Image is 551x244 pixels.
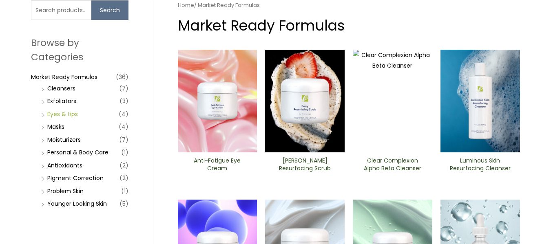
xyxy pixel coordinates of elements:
span: (3) [119,95,128,107]
span: (2) [119,160,128,171]
a: Antioxidants [47,161,82,169]
img: Clear Complexion Alpha Beta ​Cleanser [353,50,432,152]
a: [PERSON_NAME] Resurfacing Scrub [272,157,338,175]
a: Home [178,1,194,9]
span: (4) [119,121,128,132]
h1: Market Ready Formulas [178,15,520,35]
span: (1) [121,147,128,158]
h2: Anti-Fatigue Eye Cream [184,157,250,172]
h2: Clear Complexion Alpha Beta ​Cleanser [360,157,425,172]
a: Luminous Skin Resurfacing ​Cleanser [447,157,513,175]
input: Search products… [31,0,91,20]
nav: Breadcrumb [178,0,520,10]
span: (36) [116,71,128,83]
img: Luminous Skin Resurfacing ​Cleanser [440,50,520,152]
img: Berry Resurfacing Scrub [265,50,345,152]
h2: [PERSON_NAME] Resurfacing Scrub [272,157,338,172]
a: Masks [47,123,64,131]
span: (2) [119,172,128,184]
span: (5) [119,198,128,209]
h2: Browse by Categories [31,36,128,64]
a: Moisturizers [47,136,81,144]
a: Cleansers [47,84,75,92]
span: (7) [119,83,128,94]
img: Anti Fatigue Eye Cream [178,50,257,152]
h2: Luminous Skin Resurfacing ​Cleanser [447,157,513,172]
span: (1) [121,185,128,197]
span: (7) [119,134,128,145]
a: Problem Skin [47,187,84,195]
a: Clear Complexion Alpha Beta ​Cleanser [360,157,425,175]
a: Personal & Body Care [47,148,108,156]
a: Eyes & Lips [47,110,78,118]
a: PIgment Correction [47,174,104,182]
button: Search [91,0,128,20]
a: Younger Looking Skin [47,200,107,208]
span: (4) [119,108,128,120]
a: Exfoliators [47,97,76,105]
a: Anti-Fatigue Eye Cream [184,157,250,175]
a: Market Ready Formulas [31,73,97,81]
